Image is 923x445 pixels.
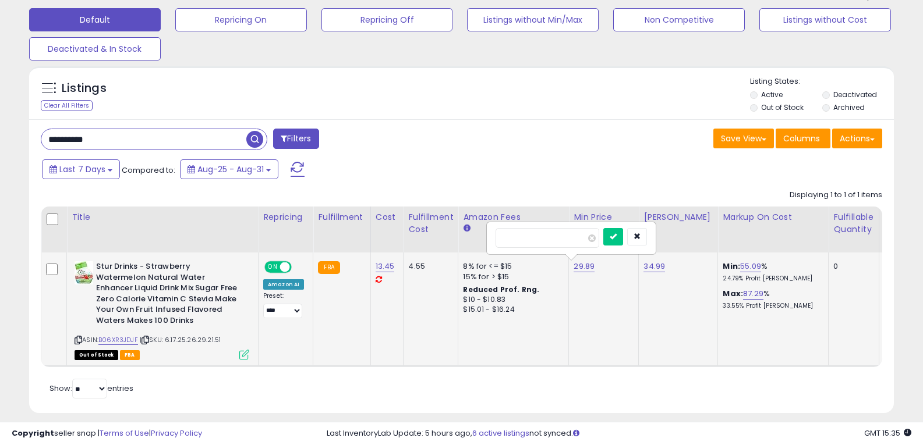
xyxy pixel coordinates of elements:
div: % [723,289,819,310]
div: 0 [833,261,869,272]
div: $10 - $10.83 [463,295,560,305]
button: Save View [713,129,774,148]
b: Max: [723,288,743,299]
span: 2025-09-8 15:35 GMT [864,428,911,439]
button: Listings without Min/Max [467,8,599,31]
label: Deactivated [833,90,877,99]
button: Non Competitive [613,8,745,31]
div: 4.55 [408,261,449,272]
b: Min: [723,261,740,272]
button: Filters [273,129,319,149]
button: Default [29,8,161,31]
span: | SKU: 6.17.25.26.29.21.51 [140,335,221,344]
div: Title [72,211,253,223]
p: 24.79% Profit [PERSON_NAME] [723,275,819,283]
div: Cost [376,211,399,223]
div: Fulfillment [318,211,365,223]
small: Amazon Fees. [463,223,470,234]
div: Last InventoryLab Update: 5 hours ago, not synced. [327,428,911,439]
div: Markup on Cost [723,211,823,223]
div: 15% for > $15 [463,272,560,282]
button: Deactivated & In Stock [29,37,161,60]
span: Columns [783,133,820,144]
span: OFF [290,262,309,272]
span: Show: entries [49,383,133,394]
a: 29.89 [574,261,595,272]
a: 55.09 [740,261,761,272]
a: 34.99 [643,261,665,272]
small: FBA [318,261,340,274]
label: Out of Stock [761,102,804,112]
div: Fulfillment Cost [408,211,453,236]
b: Stur Drinks - Strawberry Watermelon Natural Water Enhancer Liquid Drink Mix Sugar Free Zero Calor... [96,261,238,329]
span: ON [266,262,280,272]
b: Reduced Prof. Rng. [463,284,539,294]
div: [PERSON_NAME] [643,211,713,223]
span: Last 7 Days [59,163,105,175]
label: Archived [833,102,865,112]
a: 13.45 [376,261,395,272]
button: Aug-25 - Aug-31 [180,159,278,179]
span: Aug-25 - Aug-31 [197,163,264,175]
a: 87.29 [743,288,763,300]
button: Repricing Off [321,8,453,31]
div: Min Price [574,211,634,223]
div: Clear All Filters [41,100,93,111]
span: FBA [120,350,140,360]
button: Columns [776,129,830,148]
a: B06XR3JDJF [98,335,138,345]
p: Listing States: [750,76,894,87]
strong: Copyright [12,428,54,439]
a: Privacy Policy [151,428,202,439]
button: Last 7 Days [42,159,120,179]
img: 41jXVL5qujL._SL40_.jpg [75,261,93,284]
div: Displaying 1 to 1 of 1 items [790,190,882,201]
div: ASIN: [75,261,249,358]
th: The percentage added to the cost of goods (COGS) that forms the calculator for Min & Max prices. [718,207,829,252]
a: 6 active listings [472,428,529,439]
a: Terms of Use [100,428,149,439]
div: Amazon AI [263,279,304,290]
div: Repricing [263,211,308,223]
div: seller snap | | [12,428,202,439]
div: 8% for <= $15 [463,261,560,272]
div: % [723,261,819,283]
div: Amazon Fees [463,211,564,223]
p: 33.55% Profit [PERSON_NAME] [723,302,819,310]
div: Fulfillable Quantity [833,211,874,236]
button: Repricing On [175,8,307,31]
div: Preset: [263,292,304,318]
span: Compared to: [122,165,175,176]
span: All listings that are currently out of stock and unavailable for purchase on Amazon [75,350,118,360]
button: Listings without Cost [759,8,891,31]
h5: Listings [62,80,107,97]
div: $15.01 - $16.24 [463,305,560,315]
button: Actions [832,129,882,148]
label: Active [761,90,783,99]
